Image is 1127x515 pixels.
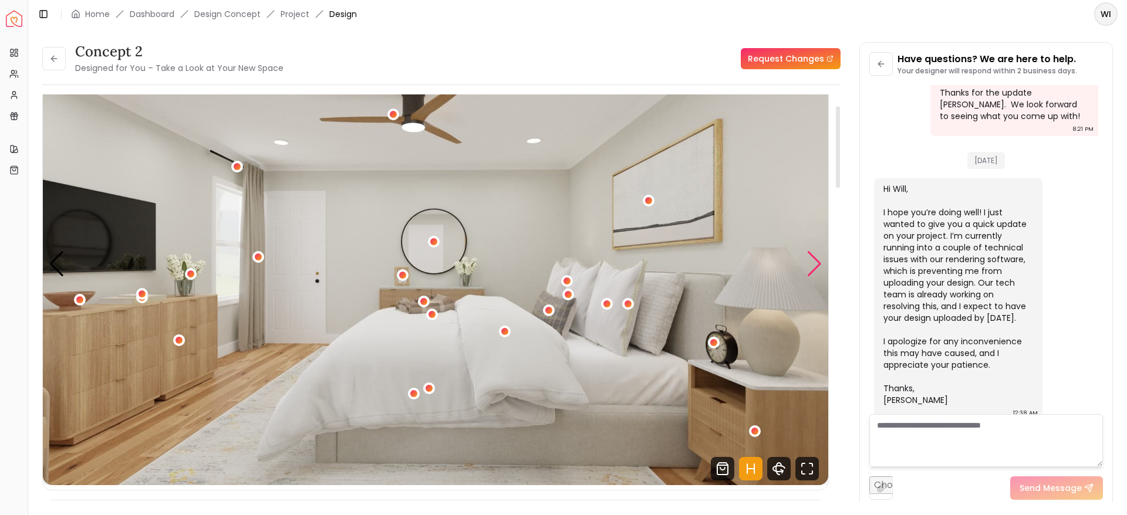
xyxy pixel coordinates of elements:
a: Request Changes [741,48,841,69]
span: Design [329,8,357,20]
a: Spacejoy [6,11,22,27]
div: Previous slide [49,251,65,277]
nav: breadcrumb [71,8,357,20]
svg: Shop Products from this design [711,457,734,480]
a: Project [281,8,309,20]
div: 1 / 4 [43,43,828,485]
span: [DATE] [967,152,1005,169]
svg: Fullscreen [795,457,819,480]
span: WI [1095,4,1116,25]
svg: Hotspots Toggle [739,457,762,480]
div: Thanks for the update [PERSON_NAME]. We look forward to seeing what you come up with! [940,87,1087,122]
div: Carousel [43,43,828,485]
img: Spacejoy Logo [6,11,22,27]
h3: concept 2 [75,42,284,61]
li: Design Concept [194,8,261,20]
p: Have questions? We are here to help. [897,52,1077,66]
a: Dashboard [130,8,174,20]
svg: 360 View [767,457,791,480]
small: Designed for You – Take a Look at Your New Space [75,62,284,74]
div: Next slide [807,251,822,277]
a: Home [85,8,110,20]
img: Design Render 2 [43,43,828,485]
button: WI [1094,2,1118,26]
div: Hi Will, I hope you’re doing well! I just wanted to give you a quick update on your project. I’m ... [883,183,1031,406]
div: 12:38 AM [1013,407,1038,419]
p: Your designer will respond within 2 business days. [897,66,1077,76]
div: 8:21 PM [1072,123,1094,135]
